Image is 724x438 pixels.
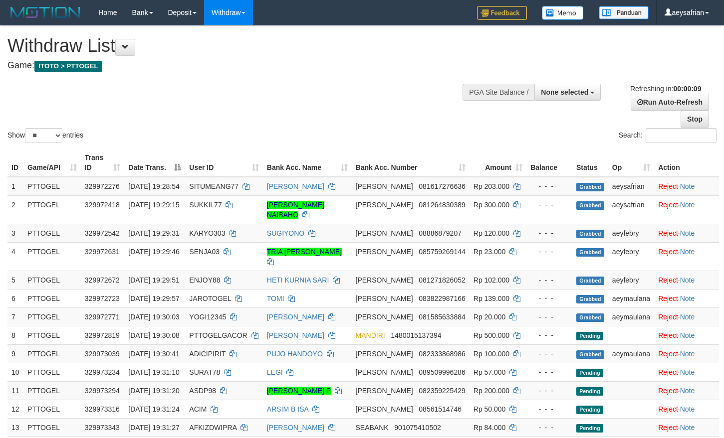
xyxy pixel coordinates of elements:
span: SENJA03 [189,248,220,256]
a: Note [680,313,695,321]
span: Copy 901075410502 to clipboard [394,424,441,432]
span: [DATE] 19:28:54 [128,182,179,190]
a: Note [680,276,695,284]
span: Copy 08886879207 to clipboard [419,229,462,237]
th: Balance [526,148,572,177]
a: Reject [658,201,678,209]
a: Reject [658,387,678,395]
span: [DATE] 19:29:51 [128,276,179,284]
span: Copy 081271826052 to clipboard [419,276,465,284]
td: 9 [7,344,23,363]
td: 10 [7,363,23,381]
span: Grabbed [576,201,604,210]
a: Reject [658,276,678,284]
span: 329972542 [85,229,120,237]
span: [PERSON_NAME] [356,350,413,358]
td: 5 [7,271,23,289]
td: · [654,344,719,363]
td: PTTOGEL [23,418,81,437]
span: Grabbed [576,230,604,238]
span: Pending [576,369,603,377]
td: · [654,381,719,400]
img: panduan.png [599,6,649,19]
span: Grabbed [576,183,604,191]
td: · [654,400,719,418]
a: Note [680,405,695,413]
td: · [654,326,719,344]
span: Rp 120.000 [474,229,509,237]
span: None selected [541,88,588,96]
img: MOTION_logo.png [7,5,83,20]
span: 329973039 [85,350,120,358]
span: KARYO303 [189,229,225,237]
a: Reject [658,313,678,321]
span: ACIM [189,405,207,413]
span: 329972771 [85,313,120,321]
td: · [654,307,719,326]
span: [PERSON_NAME] [356,248,413,256]
a: Reject [658,229,678,237]
td: · [654,177,719,196]
a: Note [680,350,695,358]
a: Reject [658,182,678,190]
span: Refreshing in: [630,85,701,93]
a: ARSIM B ISA [267,405,308,413]
td: PTTOGEL [23,242,81,271]
span: Rp 139.000 [474,294,509,302]
a: [PERSON_NAME] [267,313,324,321]
span: Copy 082333868986 to clipboard [419,350,465,358]
span: Rp 200.000 [474,387,509,395]
h1: Withdraw List [7,36,473,56]
a: Run Auto-Refresh [631,94,709,111]
th: ID [7,148,23,177]
span: Grabbed [576,248,604,257]
label: Show entries [7,128,83,143]
span: [DATE] 19:29:15 [128,201,179,209]
span: [DATE] 19:30:41 [128,350,179,358]
th: Op: activate to sort column ascending [608,148,654,177]
div: - - - [530,228,568,238]
select: Showentries [25,128,62,143]
a: LEGI [267,368,283,376]
span: [DATE] 19:31:20 [128,387,179,395]
td: PTTOGEL [23,195,81,224]
a: Reject [658,405,678,413]
td: PTTOGEL [23,271,81,289]
div: - - - [530,275,568,285]
th: User ID: activate to sort column ascending [185,148,263,177]
span: YOGI12345 [189,313,226,321]
td: aeymaulana [608,289,654,307]
span: SURAT78 [189,368,220,376]
div: - - - [530,293,568,303]
td: · [654,242,719,271]
a: PUJO HANDOYO [267,350,323,358]
span: [PERSON_NAME] [356,294,413,302]
th: Status [572,148,608,177]
a: TRIA [PERSON_NAME] [267,248,342,256]
span: [PERSON_NAME] [356,229,413,237]
td: 3 [7,224,23,242]
span: 329972631 [85,248,120,256]
div: - - - [530,181,568,191]
th: Bank Acc. Name: activate to sort column ascending [263,148,352,177]
td: 6 [7,289,23,307]
td: 8 [7,326,23,344]
div: - - - [530,247,568,257]
a: Note [680,294,695,302]
span: Rp 500.000 [474,331,509,339]
span: [DATE] 19:30:08 [128,331,179,339]
th: Trans ID: activate to sort column ascending [81,148,124,177]
a: Reject [658,331,678,339]
span: Copy 082359225429 to clipboard [419,387,465,395]
a: Note [680,229,695,237]
img: Button%20Memo.svg [542,6,584,20]
span: PTTOGELGACOR [189,331,247,339]
a: Note [680,201,695,209]
td: PTTOGEL [23,326,81,344]
a: [PERSON_NAME] NAIBAHO [267,201,324,219]
span: Rp 57.000 [474,368,506,376]
th: Date Trans.: activate to sort column descending [124,148,185,177]
span: ENJOY88 [189,276,220,284]
span: Copy 081264830389 to clipboard [419,201,465,209]
a: [PERSON_NAME] P [267,387,331,395]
